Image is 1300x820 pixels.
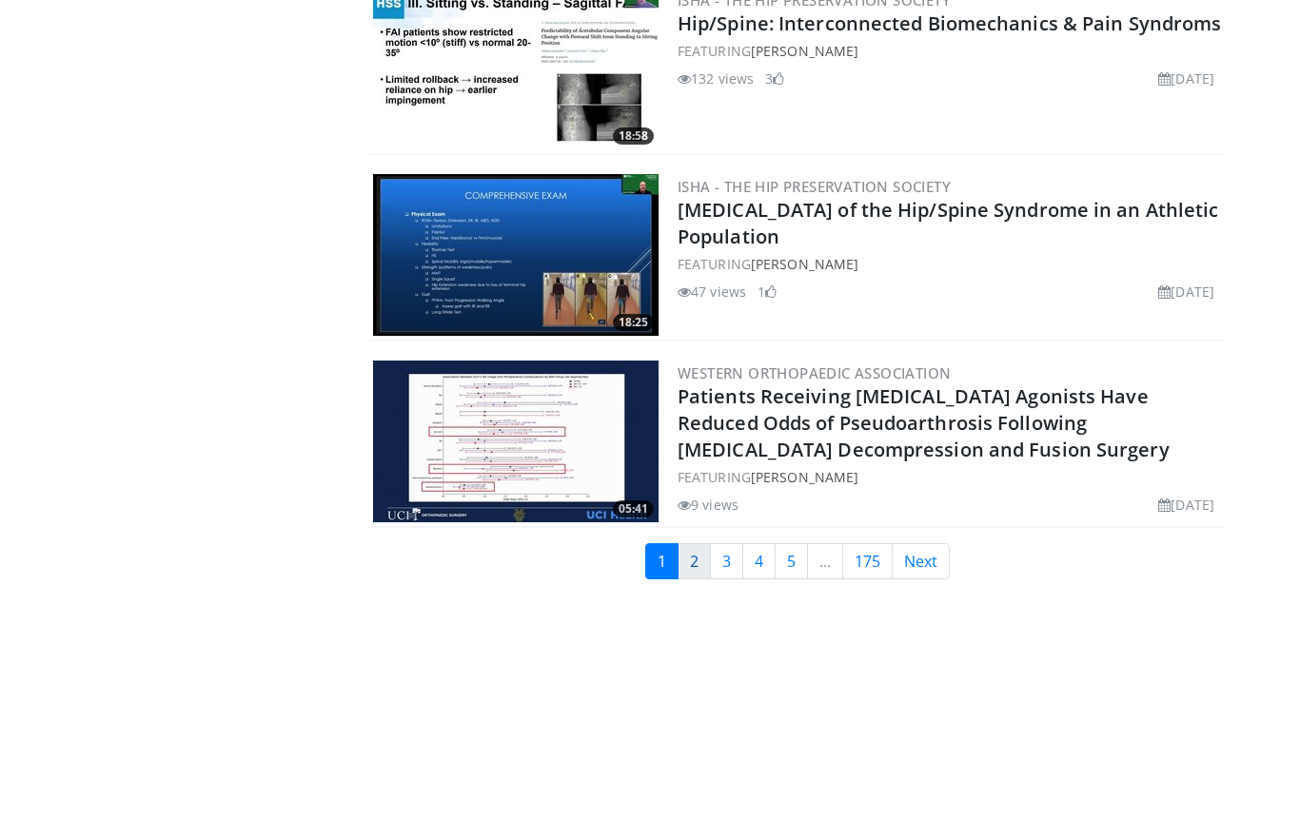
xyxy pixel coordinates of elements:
img: 8cf580ce-0e69-40cf-bdad-06f149b21afc.300x170_q85_crop-smart_upscale.jpg [373,174,659,336]
a: 18:25 [373,174,659,336]
a: Hip/Spine: Interconnected Biomechanics & Pain Syndroms [678,10,1221,36]
a: Western Orthopaedic Association [678,363,951,382]
a: 05:41 [373,361,659,522]
a: [MEDICAL_DATA] of the Hip/Spine Syndrome in an Athletic Population [678,197,1219,249]
li: 132 views [678,68,754,88]
a: [PERSON_NAME] [751,468,858,486]
a: 3 [710,543,743,579]
li: 1 [758,282,777,302]
a: Patients Receiving [MEDICAL_DATA] Agonists Have Reduced Odds of Pseudoarthrosis Following [MEDICA... [678,383,1170,462]
a: [PERSON_NAME] [751,42,858,60]
a: 2 [678,543,711,579]
li: 47 views [678,282,746,302]
a: 1 [645,543,679,579]
a: 175 [842,543,893,579]
div: FEATURING [678,467,1222,487]
li: 3 [765,68,784,88]
span: 18:58 [613,127,654,145]
div: FEATURING [678,254,1222,274]
li: [DATE] [1158,495,1214,515]
li: 9 views [678,495,739,515]
nav: Search results pages [369,543,1226,579]
span: 05:41 [613,500,654,517]
a: Next [892,543,950,579]
div: FEATURING [678,41,1222,61]
img: d3404cb7-941b-45c1-9c90-fb101b3f6461.300x170_q85_crop-smart_upscale.jpg [373,361,659,522]
a: 4 [742,543,776,579]
a: [PERSON_NAME] [751,255,858,273]
li: [DATE] [1158,68,1214,88]
span: 18:25 [613,314,654,331]
li: [DATE] [1158,282,1214,302]
a: ISHA - The Hip Preservation Society [678,177,951,196]
a: 5 [775,543,808,579]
